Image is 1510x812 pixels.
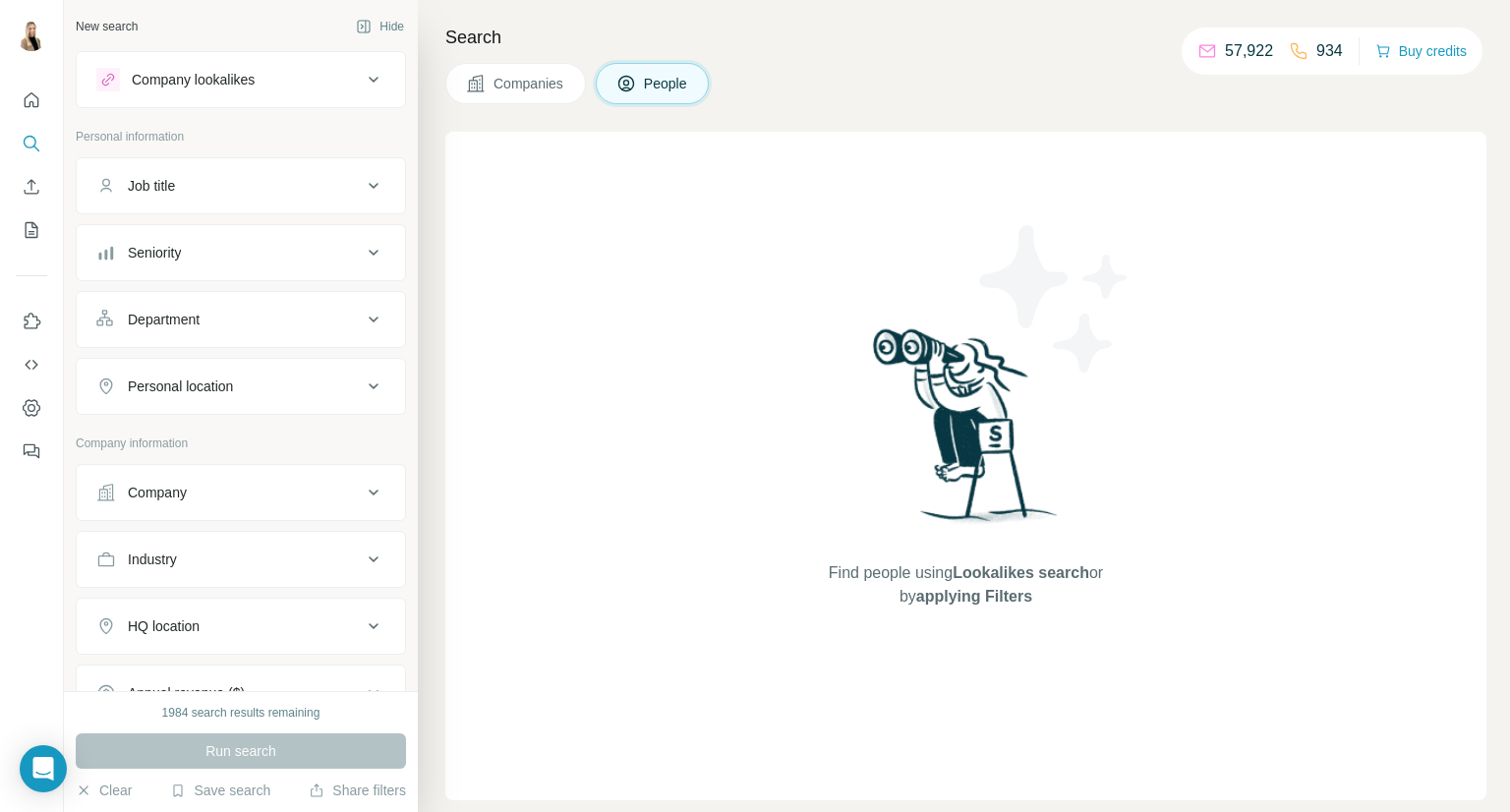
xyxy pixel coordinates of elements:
h4: Search [445,24,1486,51]
div: Job title [128,176,175,196]
span: Companies [494,74,565,93]
div: New search [76,18,138,35]
button: Dashboard [16,390,47,426]
button: Use Surfe on LinkedIn [16,304,47,339]
button: Quick start [16,83,47,118]
button: HQ location [77,603,405,650]
button: Annual revenue ($) [77,669,405,717]
div: Personal location [128,377,233,396]
button: Company [77,469,405,516]
div: Industry [128,550,177,569]
div: Company [128,483,187,502]
button: Department [77,296,405,343]
div: Seniority [128,243,181,262]
p: 934 [1316,39,1343,63]
button: Industry [77,536,405,583]
div: Company lookalikes [132,70,255,89]
span: Find people using or by [808,561,1123,609]
button: Feedback [16,434,47,469]
button: Hide [342,12,418,41]
img: Surfe Illustration - Stars [966,210,1143,387]
button: Company lookalikes [77,56,405,103]
button: Share filters [309,781,406,800]
p: 57,922 [1225,39,1273,63]
button: Seniority [77,229,405,276]
button: Use Surfe API [16,347,47,382]
button: Personal location [77,363,405,410]
div: 1984 search results remaining [162,704,320,722]
img: Avatar [16,20,47,51]
span: applying Filters [916,588,1032,605]
img: Surfe Illustration - Woman searching with binoculars [864,323,1069,543]
p: Company information [76,435,406,452]
span: People [644,74,689,93]
button: Save search [170,781,270,800]
button: Search [16,126,47,161]
button: Enrich CSV [16,169,47,204]
p: Personal information [76,128,406,145]
button: Buy credits [1375,37,1467,65]
span: Lookalikes search [953,564,1089,581]
div: Open Intercom Messenger [20,745,67,792]
div: Annual revenue ($) [128,683,245,703]
button: Clear [76,781,132,800]
div: HQ location [128,616,200,636]
div: Department [128,310,200,329]
button: Job title [77,162,405,209]
button: My lists [16,212,47,248]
